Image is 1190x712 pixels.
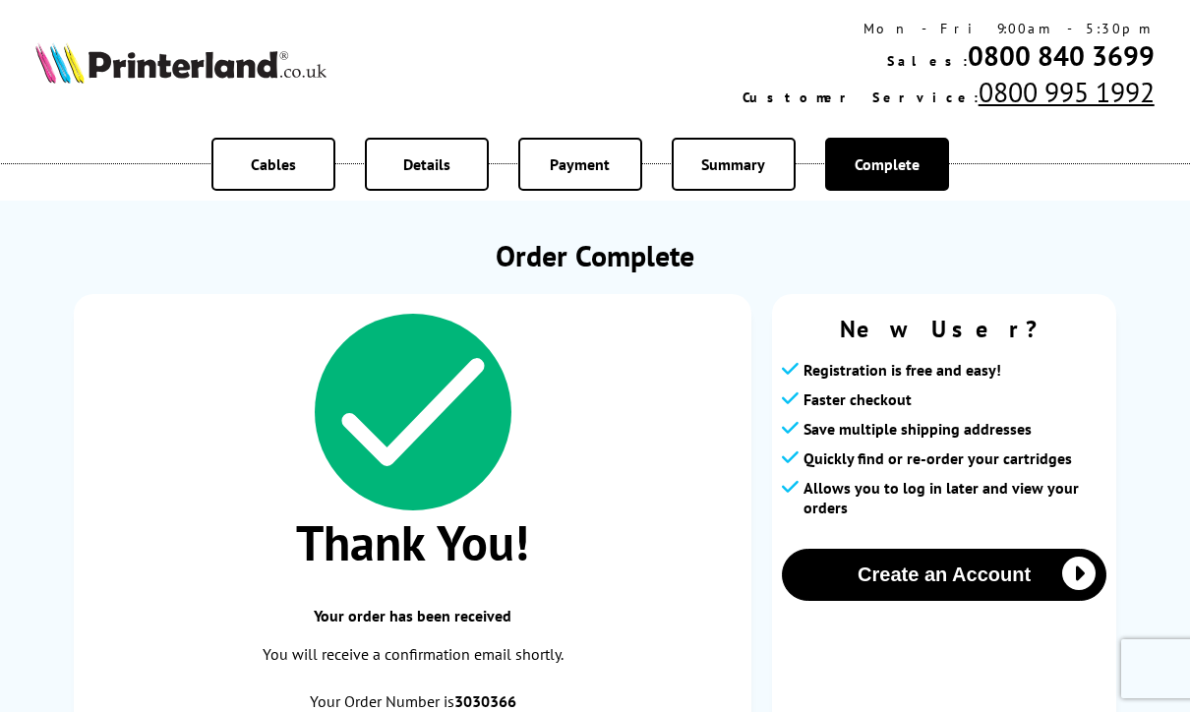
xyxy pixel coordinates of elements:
[803,360,1001,380] span: Registration is free and easy!
[979,74,1155,110] a: 0800 995 1992
[35,42,327,84] img: Printerland Logo
[93,510,732,574] span: Thank You!
[782,314,1106,344] span: New User?
[74,236,1116,274] h1: Order Complete
[803,478,1106,517] span: Allows you to log in later and view your orders
[887,52,968,70] span: Sales:
[93,691,732,711] span: Your Order Number is
[782,549,1106,601] button: Create an Account
[743,20,1155,37] div: Mon - Fri 9:00am - 5:30pm
[803,448,1072,468] span: Quickly find or re-order your cartridges
[251,154,296,174] span: Cables
[803,389,912,409] span: Faster checkout
[743,89,979,106] span: Customer Service:
[855,154,920,174] span: Complete
[803,419,1032,439] span: Save multiple shipping addresses
[93,641,732,668] p: You will receive a confirmation email shortly.
[93,606,732,625] span: Your order has been received
[403,154,450,174] span: Details
[550,154,610,174] span: Payment
[968,37,1155,74] a: 0800 840 3699
[701,154,765,174] span: Summary
[454,691,516,711] b: 3030366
